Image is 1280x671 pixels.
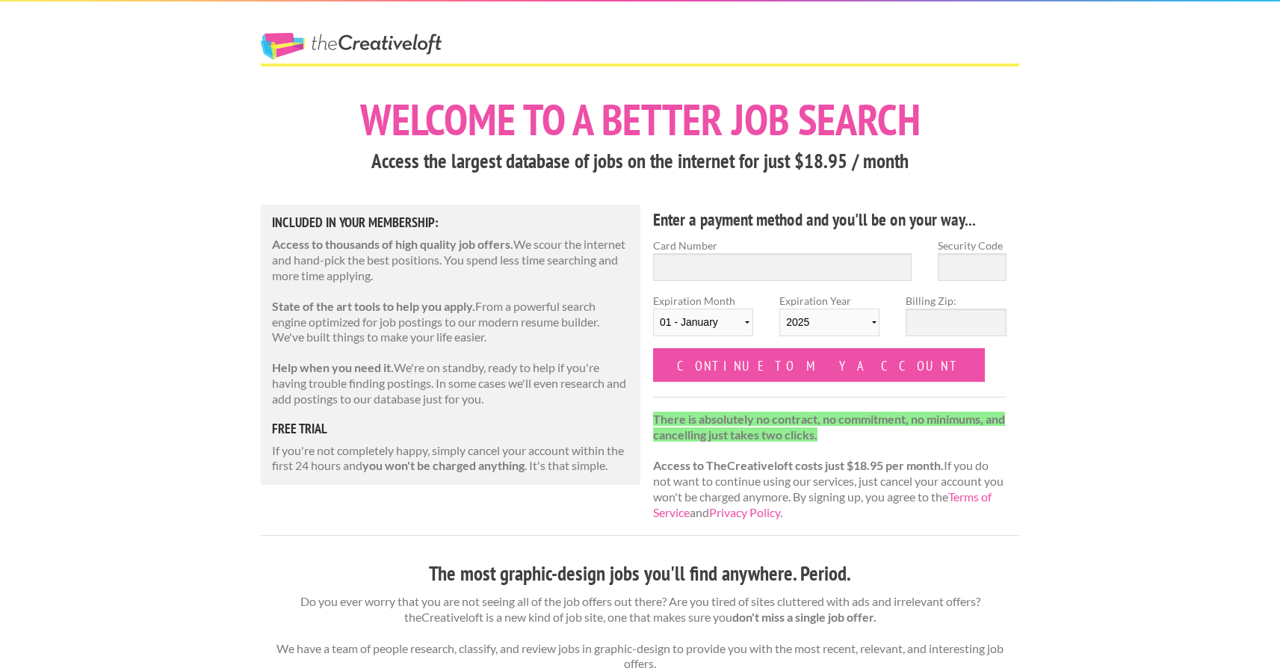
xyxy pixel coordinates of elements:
a: Terms of Service [653,489,992,519]
h5: Included in Your Membership: [272,216,629,229]
p: If you do not want to continue using our services, just cancel your account you won't be charged ... [653,412,1007,521]
p: From a powerful search engine optimized for job postings to our modern resume builder. We've buil... [272,299,629,345]
p: If you're not completely happy, simply cancel your account within the first 24 hours and . It's t... [272,443,629,474]
strong: Access to thousands of high quality job offers. [272,237,513,251]
h3: Access the largest database of jobs on the internet for just $18.95 / month [261,147,1019,176]
strong: State of the art tools to help you apply. [272,299,475,313]
h1: Welcome to a better job search [261,98,1019,141]
select: Expiration Month [653,309,753,336]
label: Expiration Year [779,293,879,348]
h4: Enter a payment method and you'll be on your way... [653,208,1007,232]
strong: There is absolutely no contract, no commitment, no minimums, and cancelling just takes two clicks. [653,412,1005,442]
h3: The most graphic-design jobs you'll find anywhere. Period. [261,560,1019,588]
strong: you won't be charged anything [362,458,525,472]
label: Expiration Month [653,293,753,348]
a: The Creative Loft [261,33,442,60]
h5: free trial [272,422,629,436]
label: Billing Zip: [906,293,1006,309]
strong: don't miss a single job offer. [732,610,876,624]
input: Continue to my account [653,348,985,382]
p: We're on standby, ready to help if you're having trouble finding postings. In some cases we'll ev... [272,360,629,406]
strong: Access to TheCreativeloft costs just $18.95 per month. [653,458,944,472]
label: Card Number [653,238,912,253]
p: We scour the internet and hand-pick the best positions. You spend less time searching and more ti... [272,237,629,283]
select: Expiration Year [779,309,879,336]
a: Privacy Policy [709,505,780,519]
label: Security Code [938,238,1007,253]
strong: Help when you need it. [272,360,394,374]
